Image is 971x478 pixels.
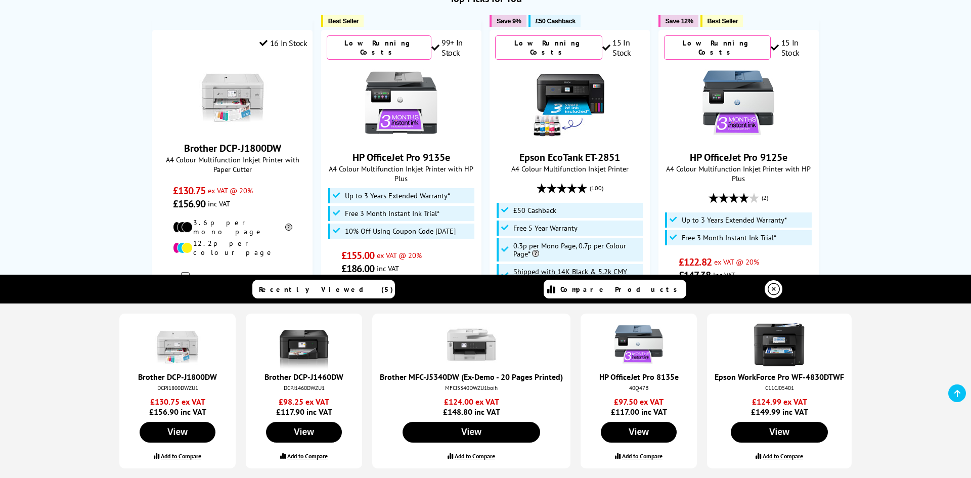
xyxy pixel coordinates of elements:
a: Brother DCP-J1800DW [138,372,217,382]
span: inc VAT [713,270,735,280]
a: Brother DCP-J1460DW [264,372,343,382]
button: View [601,422,677,443]
div: DCPJ1800DWZU1 [129,384,226,392]
span: £117.00 inc VAT [588,397,689,417]
a: Epson EcoTank ET-2851 [532,133,608,143]
a: Epson WorkForce Pro WF-4830DTWF [715,372,844,382]
span: 10% Off Using Coupon Code [DATE] [345,227,456,235]
span: £124.99 ex VAT [715,397,844,407]
span: £130.75 [173,184,206,197]
span: Up to 3 Years Extended Warranty* [345,192,450,200]
span: ex VAT @ 20% [208,186,253,195]
button: View [403,422,540,443]
span: £186.00 [341,262,374,275]
div: modal_delivery [158,265,307,293]
label: Add to Compare [287,452,328,460]
span: Free 3 Month Instant Ink Trial* [682,234,776,242]
span: (2) [762,188,768,207]
a: Brother DCP-J1800DW [184,142,281,155]
li: 12.2p per colour page [173,239,292,257]
span: £97.50 ex VAT [588,397,689,407]
span: £124.00 ex VAT [380,397,563,407]
span: Shipped with 14K Black & 5.2k CMY Inks* [513,268,640,284]
span: (100) [590,179,603,198]
a: Compare Products [544,280,686,298]
span: Save 12% [666,17,693,25]
button: £50 Cashback [528,15,581,27]
label: Add to Compare [763,452,803,460]
span: £122.82 [679,255,712,269]
button: Best Seller [321,15,364,27]
span: 0.3p per Mono Page, 0.7p per Colour Page* [513,242,640,258]
span: £147.38 [679,269,711,282]
a: Brother MFC-J5340DW (Ex-Demo - 20 Pages Printed) [380,372,563,382]
button: Save 9% [490,15,526,27]
div: 40Q47B [591,384,687,392]
span: ex VAT @ 20% [377,250,422,260]
span: £130.75 ex VAT [127,397,228,407]
span: Best Seller [328,17,359,25]
span: A4 Colour Multifunction Inkjet Printer with HP Plus [327,164,476,183]
div: 15 In Stock [771,37,813,58]
img: Brother-MFC-J5340DW-Front-Small.jpg [446,319,497,370]
span: Free 3 Month Instant Ink Trial* [345,209,439,218]
a: Recently Viewed (5) [252,280,395,298]
span: inc VAT [377,264,399,273]
a: HP OfficeJet Pro 9135e [363,133,439,143]
span: Compare Products [560,285,683,294]
img: hp-8135e-front-new-small.jpg [613,319,664,370]
button: View [140,422,215,443]
a: HP OfficeJet Pro 8135e [599,372,679,382]
li: 3.6p per mono page [173,218,292,236]
a: HP OfficeJet Pro 9125e [700,133,776,143]
span: £50 Cashback [536,17,576,25]
img: brother-dcp-j1460dw-front-small.jpg [279,319,329,370]
img: brother-dcp-j1800dw-front-small.jpg [152,319,203,370]
label: Add to Compare [455,452,495,460]
span: Save 9% [497,17,521,25]
img: Epson-WF-4830-Front-RP-Small.jpg [754,319,805,370]
a: HP OfficeJet Pro 9135e [352,151,450,164]
img: HP OfficeJet Pro 9135e [363,65,439,141]
span: £149.99 inc VAT [715,397,844,417]
label: Add to Compare [161,452,201,460]
span: A4 Colour Multifunction Inkjet Printer with HP Plus [664,164,813,183]
span: £98.25 ex VAT [253,397,355,407]
label: Add to Compare [622,452,663,460]
span: £117.90 inc VAT [253,397,355,417]
a: HP OfficeJet Pro 9125e [690,151,787,164]
div: 99+ In Stock [431,37,476,58]
div: C11CJ05401 [717,384,842,392]
div: 16 In Stock [259,38,307,48]
button: Save 12% [658,15,698,27]
div: Low Running Costs [664,35,771,60]
button: Best Seller [700,15,743,27]
div: Low Running Costs [327,35,431,60]
a: Brother DCP-J1800DW [195,123,271,134]
span: Recently Viewed (5) [259,285,393,294]
div: MFCJ5340DWZU1boih [382,384,560,392]
img: Brother DCP-J1800DW [195,56,271,132]
span: Free 5 Year Warranty [513,224,578,232]
span: A4 Colour Multifunction Inkjet Printer [495,164,644,173]
img: HP OfficeJet Pro 9125e [700,65,776,141]
span: ex VAT @ 20% [714,257,759,267]
span: Best Seller [708,17,738,25]
a: Epson EcoTank ET-2851 [519,151,620,164]
span: £156.90 [173,197,206,210]
div: Low Running Costs [495,35,602,60]
span: £156.90 inc VAT [127,397,228,417]
span: A4 Colour Multifunction Inkjet Printer with Paper Cutter [158,155,307,174]
span: £148.80 inc VAT [380,397,563,417]
button: View [731,422,828,443]
span: £50 Cashback [513,206,556,214]
div: DCPJ1460DWZU1 [256,384,352,392]
span: £155.00 [341,249,374,262]
button: View [266,422,342,443]
img: Epson EcoTank ET-2851 [532,65,608,141]
span: inc VAT [208,199,230,208]
span: Up to 3 Years Extended Warranty* [682,216,787,224]
div: 15 In Stock [602,37,645,58]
